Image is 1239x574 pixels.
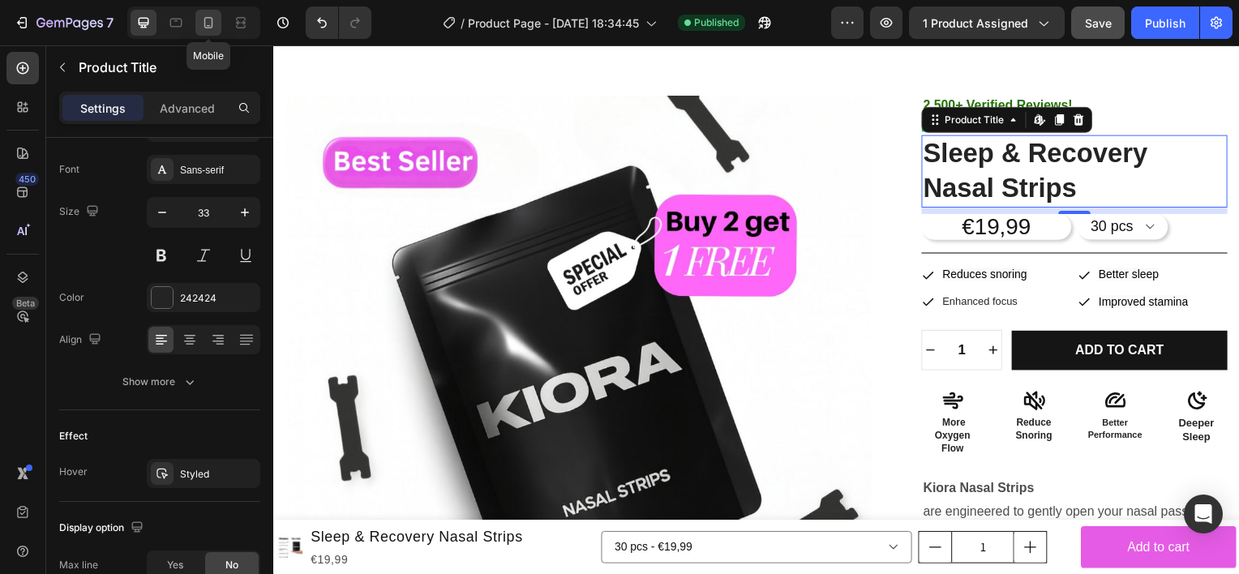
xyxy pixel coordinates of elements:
[59,290,84,305] div: Color
[106,13,114,32] p: 7
[1085,16,1112,30] span: Save
[744,287,961,327] button: Add to cart
[674,251,749,265] p: Enhanced focus
[650,490,683,520] button: decrement
[860,494,923,517] div: Add to cart
[654,439,766,452] strong: Kiora Nasal Strips
[670,287,717,326] input: quantity
[1145,15,1185,32] div: Publish
[923,15,1028,32] span: 1 product assigned
[900,374,959,401] p: Deeper Sleep
[654,287,670,326] button: decrement
[180,291,256,306] div: 242424
[461,15,465,32] span: /
[12,297,39,310] div: Beta
[666,374,701,410] strong: More Oxygen Flow
[59,429,88,443] div: Effect
[273,45,1239,574] iframe: Design area
[717,287,733,326] button: increment
[306,6,371,39] div: Undo/Redo
[6,6,121,39] button: 7
[160,100,215,117] p: Advanced
[1071,6,1125,39] button: Save
[683,490,746,520] input: quantity
[653,169,804,195] div: €19,99
[225,558,238,572] span: No
[673,67,739,82] div: Product Title
[736,374,795,399] p: Reduce Snoring
[15,173,39,186] div: 450
[468,15,639,32] span: Product Page - [DATE] 18:34:45
[122,374,198,390] div: Show more
[167,558,183,572] span: Yes
[831,251,921,264] span: Improved stamina
[1184,495,1223,533] div: Open Intercom Messenger
[654,53,804,66] strong: 2,500+ Verified Reviews!
[653,90,961,163] h1: Sleep & Recovery Nasal Strips
[59,162,79,177] div: Font
[80,100,126,117] p: Settings
[59,465,88,479] div: Hover
[831,224,892,237] span: Better sleep
[79,58,254,77] p: Product Title
[674,224,759,237] span: Reduces snoring
[818,374,877,397] p: Better Performance
[694,15,739,30] span: Published
[59,558,98,572] div: Max line
[59,367,260,396] button: Show more
[180,163,256,178] div: Sans-serif
[180,467,256,482] div: Styled
[59,201,102,223] div: Size
[59,517,147,539] div: Display option
[746,490,778,520] button: increment
[59,329,105,351] div: Align
[1131,6,1199,39] button: Publish
[813,484,970,527] button: Add to cart
[808,298,897,315] div: Add to cart
[909,6,1065,39] button: 1 product assigned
